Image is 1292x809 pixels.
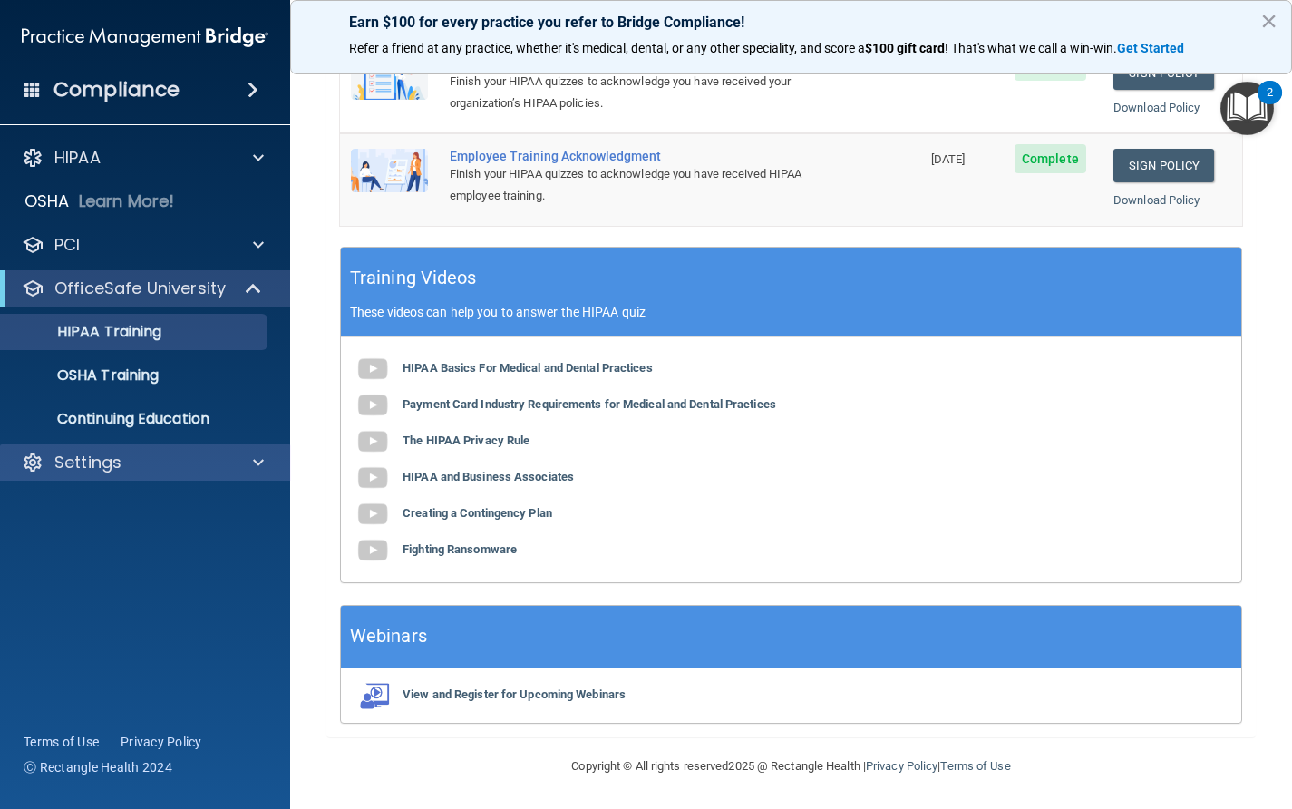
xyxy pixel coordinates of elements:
a: Terms of Use [24,733,99,751]
b: View and Register for Upcoming Webinars [403,687,626,701]
div: Finish your HIPAA quizzes to acknowledge you have received HIPAA employee training. [450,163,830,207]
b: HIPAA Basics For Medical and Dental Practices [403,361,653,375]
strong: Get Started [1117,41,1184,55]
b: The HIPAA Privacy Rule [403,434,529,447]
div: 2 [1267,93,1273,116]
a: Privacy Policy [866,759,937,773]
img: gray_youtube_icon.38fcd6cc.png [355,351,391,387]
a: Get Started [1117,41,1187,55]
a: Download Policy [1113,193,1200,207]
h5: Webinars [350,620,427,652]
b: Payment Card Industry Requirements for Medical and Dental Practices [403,397,776,411]
a: Settings [22,452,264,473]
img: gray_youtube_icon.38fcd6cc.png [355,532,391,569]
b: HIPAA and Business Associates [403,470,574,483]
p: Continuing Education [12,410,259,428]
a: Terms of Use [940,759,1010,773]
h5: Training Videos [350,262,477,294]
p: HIPAA Training [12,323,161,341]
span: [DATE] [931,152,966,166]
p: OfficeSafe University [54,278,226,299]
p: OSHA Training [12,366,159,385]
span: Refer a friend at any practice, whether it's medical, dental, or any other speciality, and score a [349,41,865,55]
a: Download Policy [1113,101,1200,114]
span: Ⓒ Rectangle Health 2024 [24,758,172,776]
a: OfficeSafe University [22,278,263,299]
a: Sign Policy [1113,149,1214,182]
a: Privacy Policy [121,733,202,751]
button: Close [1260,6,1277,35]
img: gray_youtube_icon.38fcd6cc.png [355,424,391,460]
p: Learn More! [79,190,175,212]
span: Complete [1015,144,1086,173]
img: webinarIcon.c7ebbf15.png [355,682,391,709]
div: Copyright © All rights reserved 2025 @ Rectangle Health | | [461,737,1122,795]
h4: Compliance [53,77,180,102]
div: Employee Training Acknowledgment [450,149,830,163]
div: Finish your HIPAA quizzes to acknowledge you have received your organization’s HIPAA policies. [450,71,830,114]
b: Creating a Contingency Plan [403,506,552,520]
p: OSHA [24,190,70,212]
img: gray_youtube_icon.38fcd6cc.png [355,387,391,424]
a: PCI [22,234,264,256]
a: HIPAA [22,147,264,169]
strong: $100 gift card [865,41,945,55]
span: ! That's what we call a win-win. [945,41,1117,55]
p: HIPAA [54,147,101,169]
img: gray_youtube_icon.38fcd6cc.png [355,460,391,496]
p: Settings [54,452,121,473]
b: Fighting Ransomware [403,542,517,556]
img: PMB logo [22,19,268,55]
p: PCI [54,234,80,256]
button: Open Resource Center, 2 new notifications [1220,82,1274,135]
p: Earn $100 for every practice you refer to Bridge Compliance! [349,14,1233,31]
img: gray_youtube_icon.38fcd6cc.png [355,496,391,532]
p: These videos can help you to answer the HIPAA quiz [350,305,1232,319]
